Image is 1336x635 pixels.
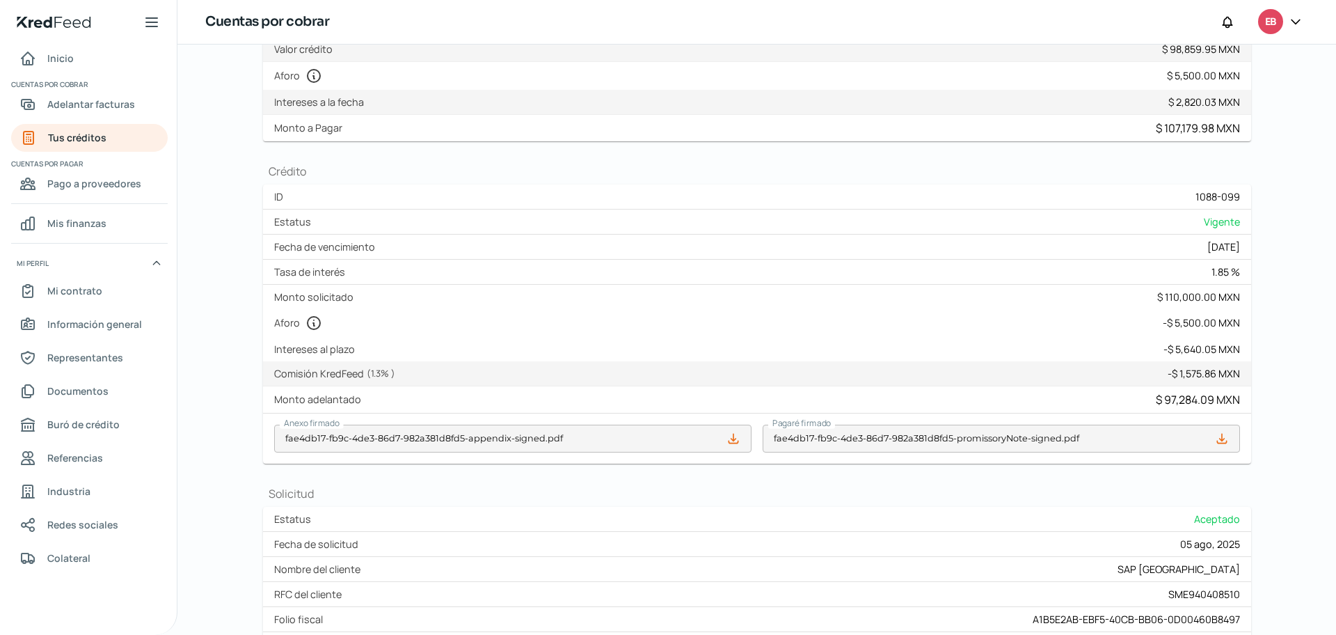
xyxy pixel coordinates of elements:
div: SAP [GEOGRAPHIC_DATA] [1118,563,1240,576]
a: Colateral [11,544,168,572]
span: Documentos [47,382,109,400]
label: RFC del cliente [274,588,347,601]
span: Buró de crédito [47,416,120,433]
div: 1.85 % [1211,265,1240,279]
a: Redes sociales [11,511,168,539]
label: Fecha de vencimiento [274,240,381,253]
span: ( 1.3 % ) [367,367,395,379]
span: Vigente [1204,215,1240,228]
span: Referencias [47,449,103,467]
span: Aceptado [1194,512,1240,526]
span: Pagaré firmado [772,417,831,429]
label: Comisión KredFeed [274,367,401,380]
a: Información general [11,311,168,338]
h1: Solicitud [263,486,1251,501]
span: Mi contrato [47,282,102,299]
label: Monto adelantado [274,393,367,406]
a: Adelantar facturas [11,91,168,118]
label: ID [274,190,289,203]
label: Aforo [274,315,328,331]
h1: Cuentas por cobrar [205,12,329,32]
div: 05 ago, 2025 [1180,538,1240,551]
a: Tus créditos [11,124,168,152]
label: Valor crédito [274,42,338,56]
span: Tus créditos [48,129,106,146]
a: Pago a proveedores [11,170,168,198]
a: Mi contrato [11,277,168,305]
div: $ 97,284.09 MXN [1156,392,1240,407]
a: Buró de crédito [11,411,168,439]
div: [DATE] [1207,240,1240,253]
span: Mi perfil [17,257,49,269]
label: Intereses al plazo [274,343,360,356]
h1: Crédito [263,164,1251,179]
a: Referencias [11,444,168,472]
a: Documentos [11,377,168,405]
span: Información general [47,315,142,333]
span: Cuentas por pagar [11,157,166,170]
div: 1088-099 [1195,190,1240,203]
span: Inicio [47,49,74,67]
a: Inicio [11,45,168,72]
div: SME940408510 [1168,588,1240,601]
span: Industria [47,483,90,500]
span: Cuentas por cobrar [11,78,166,91]
label: Folio fiscal [274,613,328,626]
span: Mis finanzas [47,214,106,232]
label: Tasa de interés [274,265,351,279]
span: Adelantar facturas [47,95,135,113]
div: $ 110,000.00 MXN [1157,290,1240,304]
label: Intereses a la fecha [274,95,369,109]
div: A1B5E2AB-EBF5-40CB-BB06-0D00460B8497 [1033,613,1240,626]
span: Redes sociales [47,516,118,533]
span: EB [1265,14,1276,31]
div: $ 2,820.03 MXN [1168,95,1240,109]
label: Monto a Pagar [274,121,348,134]
div: - $ 1,575.86 MXN [1168,367,1240,380]
a: Representantes [11,344,168,372]
span: Anexo firmado [284,417,340,429]
label: Estatus [274,215,317,228]
span: Colateral [47,549,90,567]
a: Mis finanzas [11,210,168,237]
a: Industria [11,478,168,505]
span: Pago a proveedores [47,175,141,192]
div: $ 5,500.00 MXN [1167,69,1240,82]
div: $ 107,179.98 MXN [1156,120,1240,136]
div: $ 98,859.95 MXN [1162,42,1240,56]
div: - $ 5,640.05 MXN [1163,343,1240,356]
label: Estatus [274,512,317,526]
label: Fecha de solicitud [274,538,364,551]
label: Nombre del cliente [274,563,366,576]
label: Monto solicitado [274,290,359,304]
span: Representantes [47,349,123,366]
label: Aforo [274,68,328,84]
div: - $ 5,500.00 MXN [1163,316,1240,329]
